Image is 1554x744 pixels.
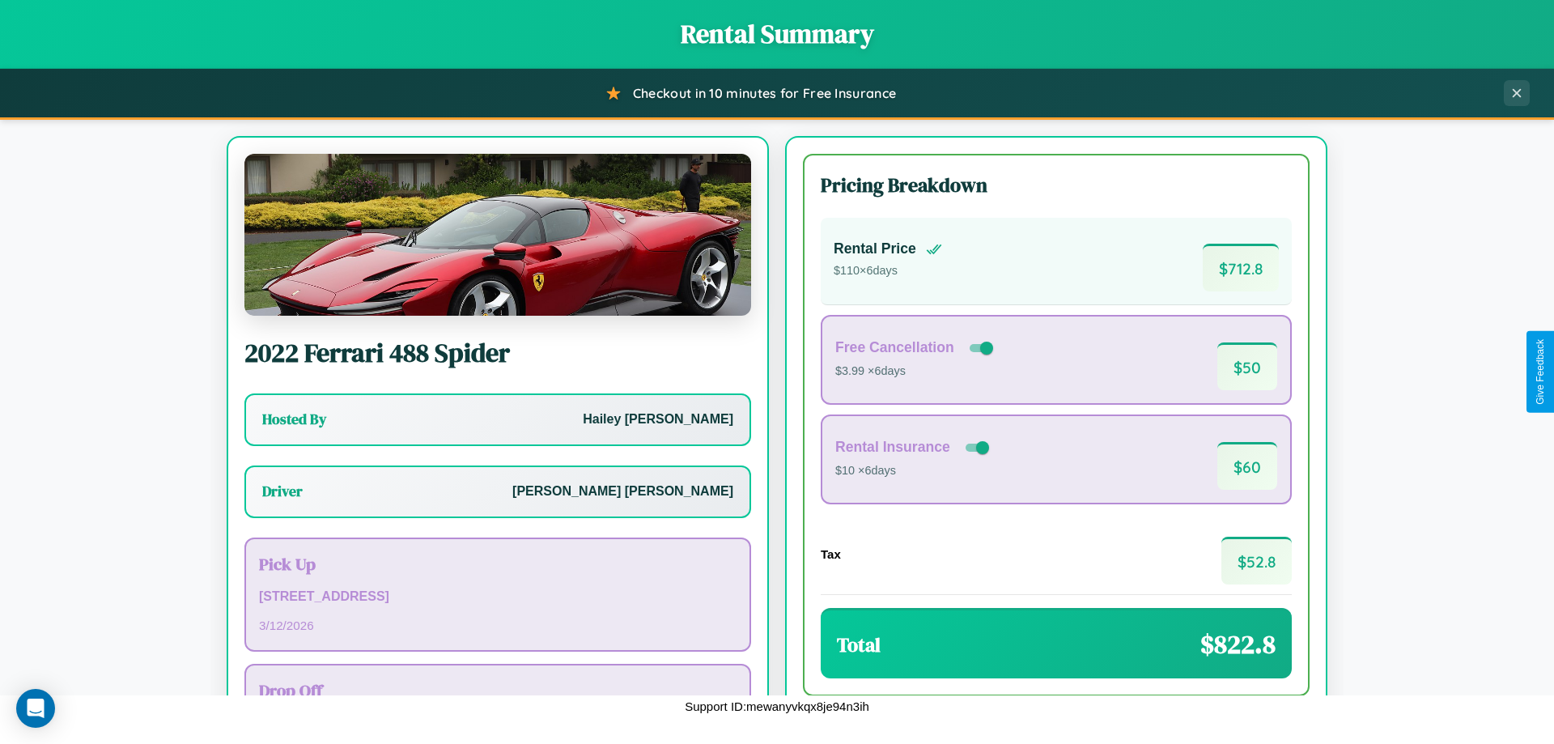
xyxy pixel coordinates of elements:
[1535,339,1546,405] div: Give Feedback
[685,695,869,717] p: Support ID: mewanyvkqx8je94n3ih
[821,172,1292,198] h3: Pricing Breakdown
[834,261,942,282] p: $ 110 × 6 days
[821,547,841,561] h4: Tax
[1217,442,1277,490] span: $ 60
[262,410,326,429] h3: Hosted By
[633,85,896,101] span: Checkout in 10 minutes for Free Insurance
[835,461,992,482] p: $10 × 6 days
[244,335,751,371] h2: 2022 Ferrari 488 Spider
[835,439,950,456] h4: Rental Insurance
[259,678,737,702] h3: Drop Off
[1221,537,1292,585] span: $ 52.8
[512,480,733,504] p: [PERSON_NAME] [PERSON_NAME]
[16,16,1538,52] h1: Rental Summary
[835,361,996,382] p: $3.99 × 6 days
[835,339,954,356] h4: Free Cancellation
[259,585,737,609] p: [STREET_ADDRESS]
[583,408,733,432] p: Hailey [PERSON_NAME]
[244,154,751,316] img: Ferrari 488 Spider
[259,614,737,636] p: 3 / 12 / 2026
[837,631,881,658] h3: Total
[259,552,737,576] h3: Pick Up
[1203,244,1279,291] span: $ 712.8
[1200,627,1276,662] span: $ 822.8
[1217,342,1277,390] span: $ 50
[834,240,916,257] h4: Rental Price
[262,482,303,501] h3: Driver
[16,689,55,728] div: Open Intercom Messenger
